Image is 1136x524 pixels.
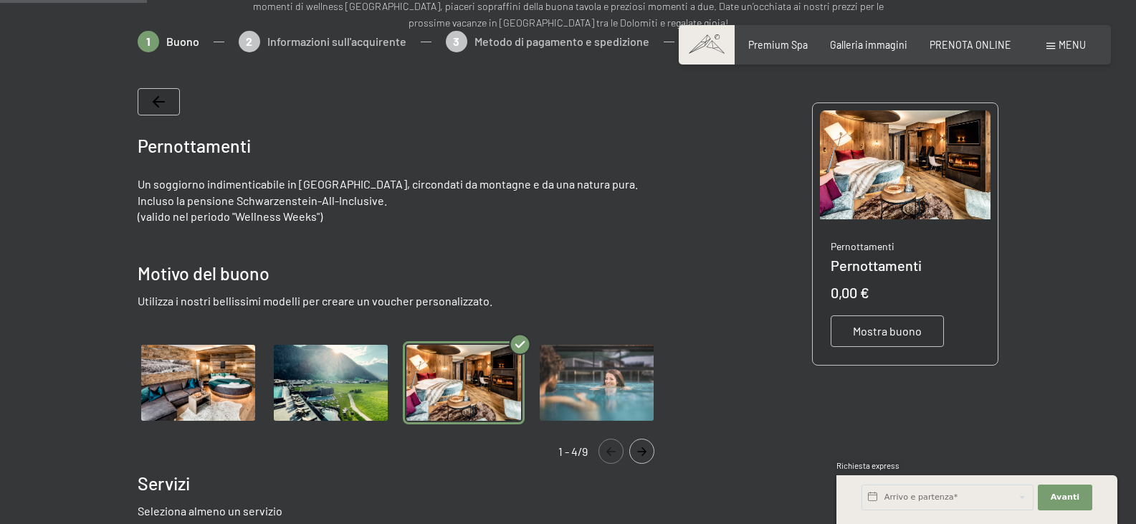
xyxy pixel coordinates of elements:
[1059,39,1086,51] span: Menu
[1051,492,1079,503] span: Avanti
[830,39,907,51] a: Galleria immagini
[836,461,899,470] span: Richiesta express
[1038,485,1092,510] button: Avanti
[748,39,808,51] a: Premium Spa
[930,39,1011,51] a: PRENOTA ONLINE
